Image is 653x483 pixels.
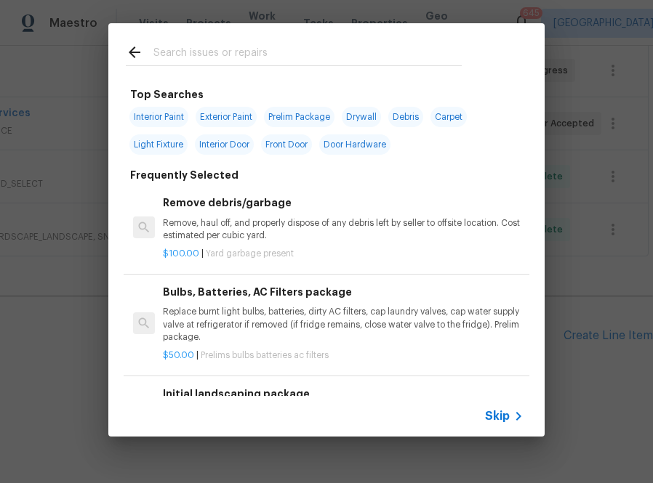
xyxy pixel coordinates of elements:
span: Carpet [430,107,467,127]
p: Remove, haul off, and properly dispose of any debris left by seller to offsite location. Cost est... [163,217,524,242]
h6: Bulbs, Batteries, AC Filters package [163,284,524,300]
input: Search issues or repairs [153,44,462,65]
span: Drywall [342,107,381,127]
span: Door Hardware [319,134,390,155]
span: Yard garbage present [206,249,294,258]
span: Interior Paint [129,107,188,127]
span: Front Door [261,134,312,155]
span: Prelims bulbs batteries ac filters [201,351,329,360]
span: Prelim Package [264,107,334,127]
span: Interior Door [195,134,254,155]
p: | [163,248,524,260]
span: Exterior Paint [196,107,257,127]
span: $100.00 [163,249,199,258]
span: Light Fixture [129,134,188,155]
h6: Remove debris/garbage [163,195,524,211]
p: Replace burnt light bulbs, batteries, dirty AC filters, cap laundry valves, cap water supply valv... [163,306,524,343]
span: $50.00 [163,351,194,360]
p: | [163,349,524,362]
h6: Top Searches [130,86,204,102]
span: Skip [485,409,510,423]
span: Debris [388,107,423,127]
h6: Frequently Selected [130,167,239,183]
h6: Initial landscaping package [163,386,524,402]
